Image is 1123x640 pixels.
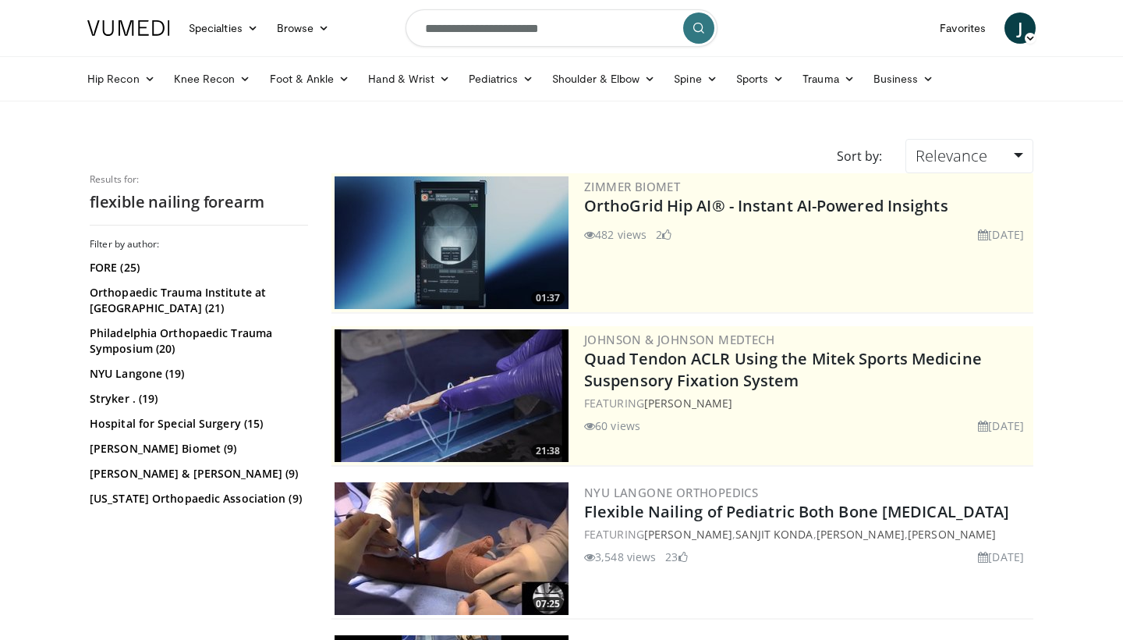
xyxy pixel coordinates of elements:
a: Flexible Nailing of Pediatric Both Bone [MEDICAL_DATA] [584,501,1009,522]
input: Search topics, interventions [406,9,717,47]
a: NYU Langone (19) [90,366,304,382]
a: Knee Recon [165,63,260,94]
span: 21:38 [531,444,565,458]
a: FORE (25) [90,260,304,276]
img: VuMedi Logo [87,20,170,36]
a: 07:25 [335,482,569,615]
h2: flexible nailing forearm [90,192,308,212]
a: Sanjit Konda [735,527,813,542]
a: Browse [267,12,339,44]
li: [DATE] [978,226,1024,243]
li: 23 [665,549,687,565]
img: 5904ea8b-7bd2-4e2c-8e00-9b345106a7ee.300x170_q85_crop-smart_upscale.jpg [335,482,569,615]
a: Foot & Ankle [260,63,360,94]
div: FEATURING [584,395,1030,411]
li: 3,548 views [584,549,656,565]
li: [DATE] [978,549,1024,565]
a: J [1004,12,1036,44]
a: Trauma [793,63,864,94]
a: OrthoGrid Hip AI® - Instant AI-Powered Insights [584,195,948,216]
a: NYU Langone Orthopedics [584,485,758,500]
a: Specialties [179,12,267,44]
a: Philadelphia Orthopaedic Trauma Symposium (20) [90,325,304,357]
a: [PERSON_NAME] [908,527,996,542]
li: 482 views [584,226,647,243]
a: Zimmer Biomet [584,179,680,194]
span: 07:25 [531,597,565,611]
a: Business [864,63,944,94]
h3: Filter by author: [90,238,308,251]
a: Spine [664,63,726,94]
p: Results for: [90,173,308,186]
a: Hand & Wrist [359,63,459,94]
a: [PERSON_NAME] [817,527,905,542]
span: 01:37 [531,291,565,305]
li: [DATE] [978,418,1024,434]
a: Sports [727,63,794,94]
img: b78fd9da-dc16-4fd1-a89d-538d899827f1.300x170_q85_crop-smart_upscale.jpg [335,329,569,462]
a: [PERSON_NAME] [644,527,732,542]
a: Shoulder & Elbow [543,63,664,94]
a: 01:37 [335,176,569,309]
a: Favorites [930,12,995,44]
img: 51d03d7b-a4ba-45b7-9f92-2bfbd1feacc3.300x170_q85_crop-smart_upscale.jpg [335,176,569,309]
a: Orthopaedic Trauma Institute at [GEOGRAPHIC_DATA] (21) [90,285,304,316]
div: Sort by: [825,139,894,173]
a: Johnson & Johnson MedTech [584,332,774,347]
a: Stryker . (19) [90,391,304,407]
div: FEATURING , , , [584,526,1030,542]
a: 21:38 [335,329,569,462]
li: 60 views [584,418,640,434]
a: [PERSON_NAME] & [PERSON_NAME] (9) [90,466,304,482]
li: 2 [656,226,671,243]
a: [PERSON_NAME] Biomet (9) [90,441,304,457]
a: Relevance [905,139,1033,173]
a: Quad Tendon ACLR Using the Mitek Sports Medicine Suspensory Fixation System [584,348,982,391]
a: Hip Recon [78,63,165,94]
a: Pediatrics [459,63,543,94]
a: Hospital for Special Surgery (15) [90,416,304,432]
span: Relevance [916,145,987,166]
a: [US_STATE] Orthopaedic Association (9) [90,491,304,507]
a: [PERSON_NAME] [644,396,732,411]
